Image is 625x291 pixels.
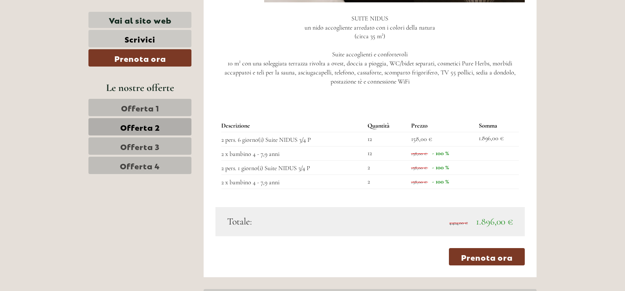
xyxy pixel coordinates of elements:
span: Offerta 4 [120,160,160,171]
a: Scrivici [88,30,191,47]
p: SUITE NIDUS un nido accogliente arredato con i colori della natura (circa 35 m²) Suite accoglient... [215,14,525,86]
span: - 100 % [432,178,449,185]
td: 12 [364,132,408,146]
th: Prezzo [408,120,476,132]
span: 158,00 € [411,135,432,143]
td: 12 [364,146,408,161]
div: Totale: [221,215,370,228]
span: 1.896,00 € [476,216,513,227]
span: - 100 % [432,163,449,171]
div: Buon giorno, come possiamo aiutarla? [6,21,109,45]
button: Invia [263,204,310,221]
td: 2 pers. 6 giorno(i) Suite NIDUS 3/4 P [221,132,364,146]
th: Quantità [364,120,408,132]
td: 2 x bambino 4 - 7,9 anni [221,174,364,189]
a: Vai al sito web [88,12,191,28]
td: 2 x bambino 4 - 7,9 anni [221,146,364,161]
th: Descrizione [221,120,364,132]
span: 158,00 € [411,165,427,171]
span: 158,00 € [411,151,427,156]
small: 14:28 [12,38,105,44]
div: Le nostre offerte [88,80,191,95]
td: 2 [364,160,408,174]
span: Offerta 3 [120,141,160,152]
td: 1.896,00 € [476,132,519,146]
span: 158,00 € [411,179,427,185]
td: 2 pers. 1 giorno(i) Suite NIDUS 3/4 P [221,160,364,174]
span: Offerta 1 [121,102,159,113]
span: Offerta 2 [120,121,160,132]
th: Somma [476,120,519,132]
a: Prenota ora [88,49,191,67]
span: - 100 % [432,149,449,157]
div: [GEOGRAPHIC_DATA] [12,23,105,29]
div: martedì [137,6,173,19]
span: 4.424,00 € [449,220,468,226]
td: 2 [364,174,408,189]
a: Prenota ora [449,248,525,265]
